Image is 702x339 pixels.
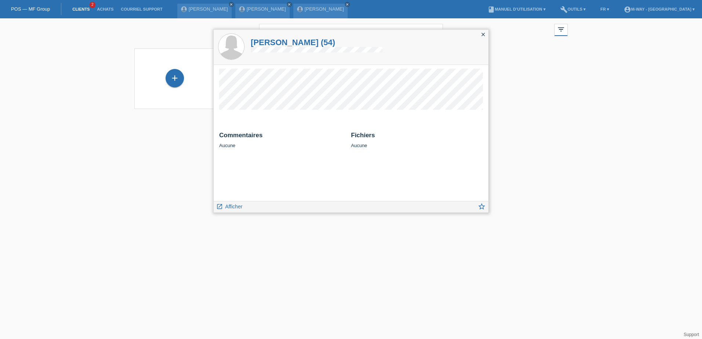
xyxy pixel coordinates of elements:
[93,7,117,11] a: Achats
[216,201,242,211] a: launch Afficher
[287,3,291,6] i: close
[345,2,350,7] a: close
[480,32,486,37] i: close
[251,38,383,47] a: [PERSON_NAME] (54)
[478,203,486,211] i: star_border
[117,7,166,11] a: Courriel Support
[620,7,698,11] a: account_circlem-way - [GEOGRAPHIC_DATA] ▾
[259,24,443,41] input: Recherche...
[219,132,345,148] div: Aucune
[557,7,589,11] a: buildOutils ▾
[560,6,568,13] i: build
[287,2,292,7] a: close
[557,25,565,33] i: filter_list
[225,204,242,209] span: Afficher
[90,2,95,8] span: 2
[189,6,228,12] a: [PERSON_NAME]
[684,332,699,337] a: Support
[305,6,344,12] a: [PERSON_NAME]
[484,7,549,11] a: bookManuel d’utilisation ▾
[624,6,631,13] i: account_circle
[219,132,345,143] h2: Commentaires
[345,3,349,6] i: close
[166,72,184,84] div: Enregistrer le client
[351,132,483,143] h2: Fichiers
[430,28,439,37] i: close
[11,6,50,12] a: POS — MF Group
[69,7,93,11] a: Clients
[488,6,495,13] i: book
[229,2,234,7] a: close
[597,7,613,11] a: FR ▾
[478,203,486,212] a: star_border
[216,203,223,210] i: launch
[247,6,286,12] a: [PERSON_NAME]
[229,3,233,6] i: close
[351,132,483,148] div: Aucune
